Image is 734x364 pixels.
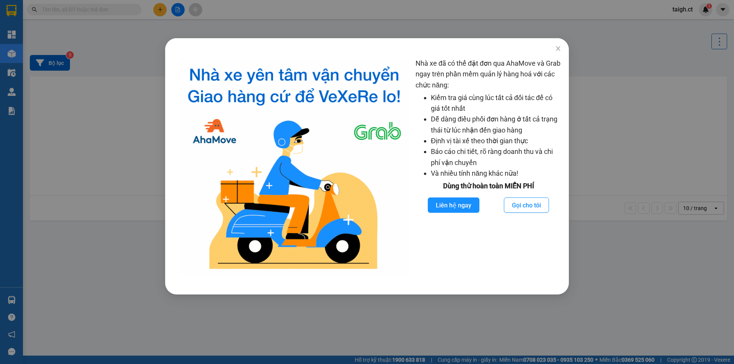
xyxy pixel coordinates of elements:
button: Liên hệ ngay [428,197,479,213]
li: Báo cáo chi tiết, rõ ràng doanh thu và chi phí vận chuyển [431,146,561,168]
button: Close [547,38,569,60]
div: Dùng thử hoàn toàn MIỄN PHÍ [416,181,561,191]
div: Nhà xe đã có thể đặt đơn qua AhaMove và Grab ngay trên phần mềm quản lý hàng hoá với các chức năng: [416,58,561,275]
span: close [555,45,561,52]
span: Liên hệ ngay [436,201,471,210]
li: Và nhiều tính năng khác nữa! [431,168,561,179]
button: Gọi cho tôi [504,197,549,213]
li: Dễ dàng điều phối đơn hàng ở tất cả trạng thái từ lúc nhận đến giao hàng [431,114,561,136]
li: Kiểm tra giá cùng lúc tất cả đối tác để có giá tốt nhất [431,92,561,114]
span: Gọi cho tôi [512,201,541,210]
li: Định vị tài xế theo thời gian thực [431,136,561,146]
img: logo [179,58,409,275]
